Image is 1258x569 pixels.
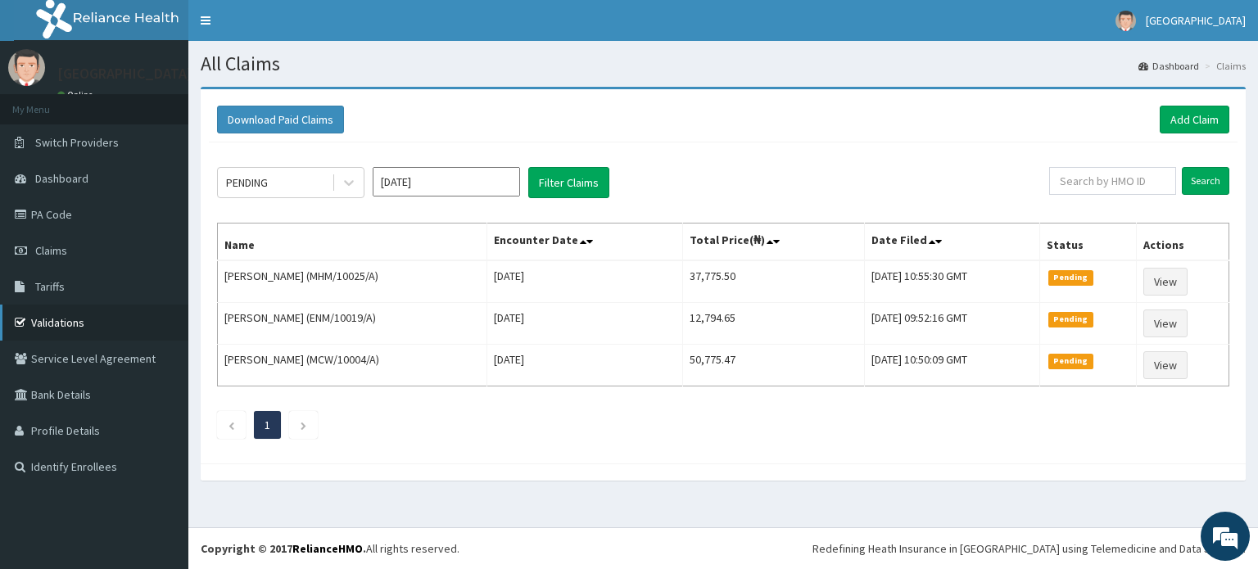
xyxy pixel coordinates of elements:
[201,541,366,556] strong: Copyright © 2017 .
[35,135,119,150] span: Switch Providers
[1182,167,1229,195] input: Search
[1138,59,1199,73] a: Dashboard
[486,345,682,386] td: [DATE]
[57,66,192,81] p: [GEOGRAPHIC_DATA]
[8,49,45,86] img: User Image
[226,174,268,191] div: PENDING
[373,167,520,196] input: Select Month and Year
[292,541,363,556] a: RelianceHMO
[528,167,609,198] button: Filter Claims
[1049,167,1176,195] input: Search by HMO ID
[1201,59,1246,73] li: Claims
[218,303,487,345] td: [PERSON_NAME] (ENM/10019/A)
[217,106,344,133] button: Download Paid Claims
[35,279,65,294] span: Tariffs
[486,260,682,303] td: [DATE]
[300,418,307,432] a: Next page
[265,418,270,432] a: Page 1 is your current page
[1160,106,1229,133] a: Add Claim
[1048,312,1093,327] span: Pending
[35,171,88,186] span: Dashboard
[95,177,226,342] span: We're online!
[1143,268,1188,296] a: View
[486,303,682,345] td: [DATE]
[1143,309,1188,337] a: View
[486,224,682,261] th: Encounter Date
[1143,351,1188,379] a: View
[218,260,487,303] td: [PERSON_NAME] (MHM/10025/A)
[269,8,308,47] div: Minimize live chat window
[683,260,865,303] td: 37,775.50
[218,224,487,261] th: Name
[228,418,235,432] a: Previous page
[8,388,312,445] textarea: Type your message and hit 'Enter'
[35,243,67,258] span: Claims
[57,89,97,101] a: Online
[865,345,1040,386] td: [DATE] 10:50:09 GMT
[218,345,487,386] td: [PERSON_NAME] (MCW/10004/A)
[865,224,1040,261] th: Date Filed
[683,303,865,345] td: 12,794.65
[1040,224,1136,261] th: Status
[865,260,1040,303] td: [DATE] 10:55:30 GMT
[85,92,275,113] div: Chat with us now
[1048,270,1093,285] span: Pending
[1146,13,1246,28] span: [GEOGRAPHIC_DATA]
[812,540,1246,557] div: Redefining Heath Insurance in [GEOGRAPHIC_DATA] using Telemedicine and Data Science!
[1115,11,1136,31] img: User Image
[30,82,66,123] img: d_794563401_company_1708531726252_794563401
[1136,224,1229,261] th: Actions
[1048,354,1093,368] span: Pending
[865,303,1040,345] td: [DATE] 09:52:16 GMT
[188,527,1258,569] footer: All rights reserved.
[683,224,865,261] th: Total Price(₦)
[201,53,1246,75] h1: All Claims
[683,345,865,386] td: 50,775.47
